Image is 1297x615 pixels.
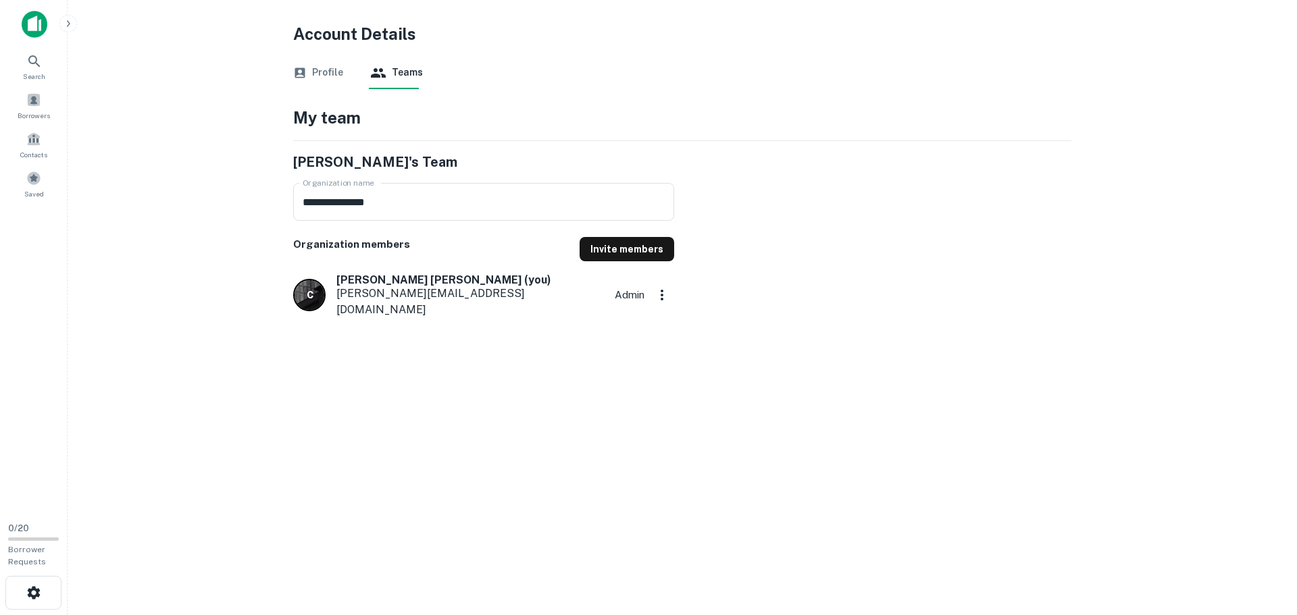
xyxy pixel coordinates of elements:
[4,48,63,84] a: Search
[590,287,644,303] p: admin
[293,152,457,172] h5: [PERSON_NAME]'s Team
[580,237,674,261] button: Invite members
[8,545,46,566] span: Borrower Requests
[293,57,343,89] button: Profile
[20,149,47,160] span: Contacts
[23,71,45,82] span: Search
[307,288,313,302] p: C
[336,273,551,286] strong: [PERSON_NAME] [PERSON_NAME] (you)
[293,22,1071,46] h4: Account Details
[370,57,423,89] button: Teams
[8,523,29,533] span: 0 / 20
[4,87,63,124] a: Borrowers
[336,286,590,318] p: [PERSON_NAME][EMAIL_ADDRESS][DOMAIN_NAME]
[4,165,63,202] a: Saved
[1229,507,1297,572] iframe: Chat Widget
[303,177,374,188] label: Organization name
[293,237,410,252] h6: Organization members
[4,126,63,163] a: Contacts
[24,188,44,199] span: Saved
[22,11,47,38] img: capitalize-icon.png
[293,105,361,130] h4: My team
[18,110,50,121] span: Borrowers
